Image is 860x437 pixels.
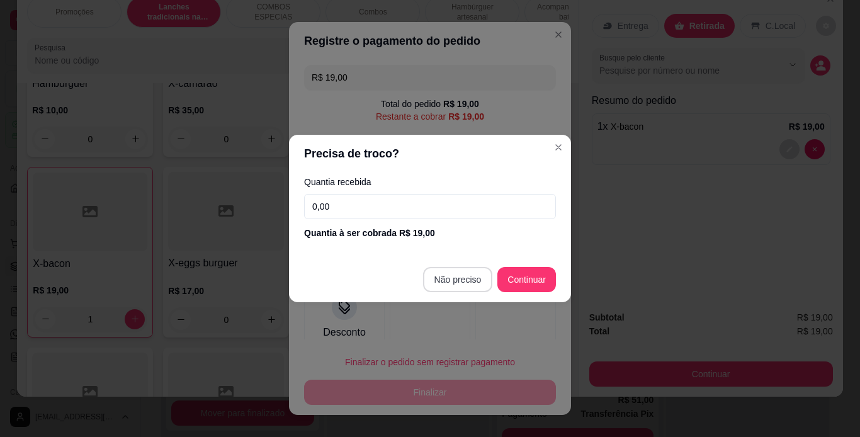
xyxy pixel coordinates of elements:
header: Precisa de troco? [289,135,571,173]
label: Quantia recebida [304,178,556,186]
button: Close [548,137,569,157]
button: Não preciso [423,267,493,292]
div: Quantia à ser cobrada R$ 19,00 [304,227,556,239]
button: Continuar [497,267,556,292]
